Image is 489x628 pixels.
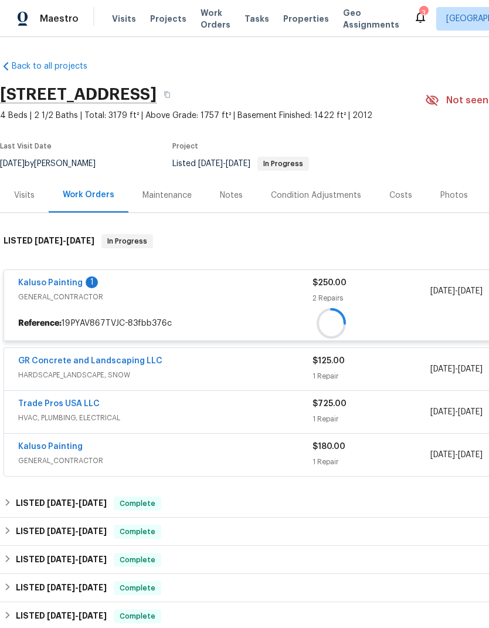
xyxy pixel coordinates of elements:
span: [DATE] [79,499,107,507]
span: [DATE] [47,499,75,507]
span: - [198,160,250,168]
span: [DATE] [458,408,483,416]
h6: LISTED [16,525,107,539]
span: [DATE] [47,555,75,563]
div: Notes [220,190,243,201]
span: [DATE] [430,408,455,416]
span: Project [172,143,198,150]
div: Visits [14,190,35,201]
a: GR Concrete and Landscaping LLC [18,357,162,365]
div: Condition Adjustments [271,190,361,201]
span: Work Orders [201,7,230,31]
span: [DATE] [430,287,455,295]
span: [DATE] [66,237,94,245]
h6: LISTED [4,234,94,248]
span: [DATE] [458,287,483,295]
span: GENERAL_CONTRACTOR [18,291,313,303]
span: Listed [172,160,309,168]
div: Costs [389,190,412,201]
span: Complete [115,610,160,622]
div: 1 Repair [313,370,430,382]
h6: LISTED [16,609,107,623]
span: Geo Assignments [343,7,399,31]
span: - [35,237,94,245]
a: Kaluso Painting [18,279,83,287]
div: 1 Repair [313,456,430,468]
span: Projects [150,13,186,25]
span: In Progress [259,160,308,167]
span: - [47,583,107,592]
span: - [430,406,483,418]
div: Maintenance [142,190,192,201]
span: [DATE] [430,365,455,373]
h6: LISTED [16,553,107,567]
span: [DATE] [458,365,483,373]
span: In Progress [103,235,152,247]
span: Tasks [244,15,269,23]
span: - [47,555,107,563]
div: 3 [419,7,427,19]
button: Copy Address [157,84,178,105]
span: [DATE] [458,451,483,459]
span: Complete [115,582,160,594]
span: [DATE] [198,160,223,168]
div: 2 Repairs [313,292,430,304]
span: [DATE] [47,612,75,620]
span: [DATE] [47,583,75,592]
span: - [430,449,483,461]
span: [DATE] [35,237,63,245]
span: - [430,363,483,375]
span: Visits [112,13,136,25]
a: Kaluso Painting [18,443,83,451]
span: Maestro [40,13,79,25]
span: [DATE] [430,451,455,459]
span: $250.00 [313,279,347,287]
h6: LISTED [16,581,107,595]
span: Complete [115,554,160,566]
span: $125.00 [313,357,345,365]
h6: LISTED [16,497,107,511]
span: [DATE] [47,527,75,535]
span: [DATE] [79,583,107,592]
span: - [47,612,107,620]
span: $725.00 [313,400,347,408]
span: HVAC, PLUMBING, ELECTRICAL [18,412,313,424]
div: 1 Repair [313,413,430,425]
span: [DATE] [79,555,107,563]
div: Photos [440,190,468,201]
span: - [47,499,107,507]
span: HARDSCAPE_LANDSCAPE, SNOW [18,369,313,381]
span: Complete [115,498,160,509]
span: Complete [115,526,160,538]
div: 1 [86,276,98,288]
span: - [430,285,483,297]
div: Work Orders [63,189,114,201]
span: Properties [283,13,329,25]
span: GENERAL_CONTRACTOR [18,455,313,467]
span: [DATE] [226,160,250,168]
span: - [47,527,107,535]
span: [DATE] [79,612,107,620]
span: $180.00 [313,443,345,451]
span: [DATE] [79,527,107,535]
a: Trade Pros USA LLC [18,400,100,408]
